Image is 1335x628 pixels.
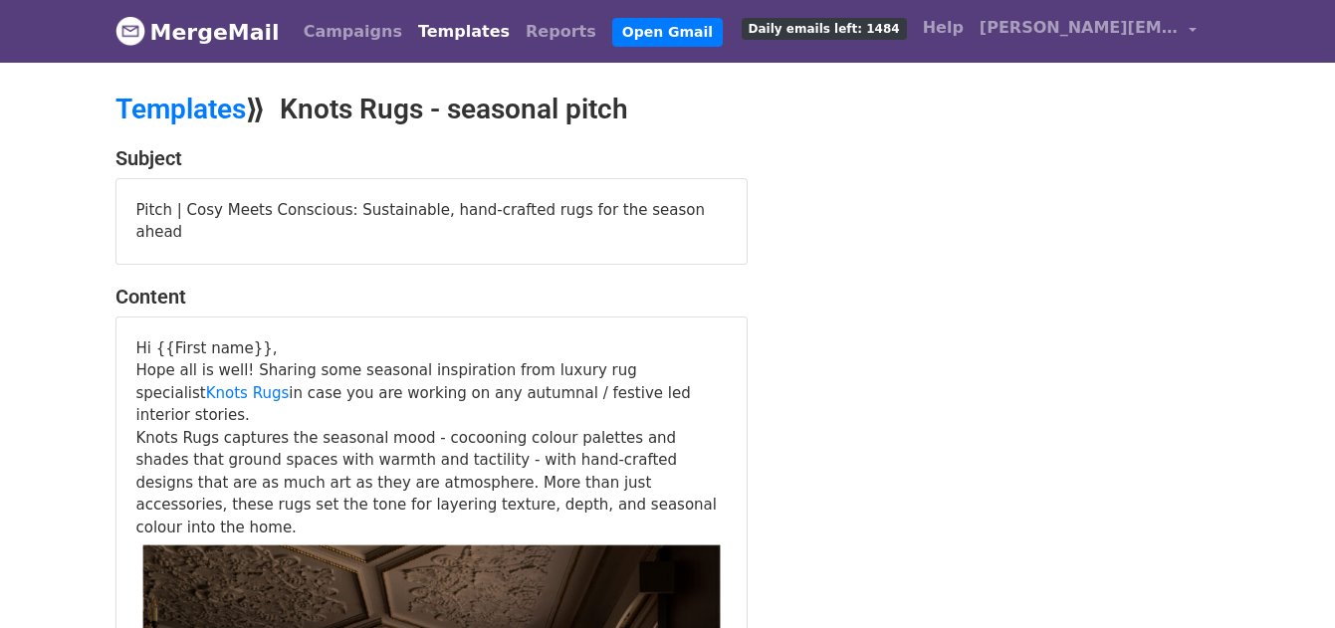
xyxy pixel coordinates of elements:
[980,16,1179,40] span: [PERSON_NAME][EMAIL_ADDRESS][DOMAIN_NAME]
[115,16,145,46] img: MergeMail logo
[734,8,915,48] a: Daily emails left: 1484
[115,146,748,170] h4: Subject
[742,18,907,40] span: Daily emails left: 1484
[612,18,723,47] a: Open Gmail
[296,12,410,52] a: Campaigns
[972,8,1205,55] a: [PERSON_NAME][EMAIL_ADDRESS][DOMAIN_NAME]
[206,384,290,402] a: Knots Rugs
[136,427,727,539] div: Knots Rugs captures the seasonal mood - cocooning colour palettes and shades that ground spaces w...
[518,12,604,52] a: Reports
[115,93,246,125] a: Templates
[115,285,748,309] h4: Content
[115,11,280,53] a: MergeMail
[915,8,972,48] a: Help
[410,12,518,52] a: Templates
[116,179,747,264] div: Pitch | Cosy Meets Conscious: Sustainable, hand-crafted rugs for the season ahead
[115,93,842,126] h2: ⟫ Knots Rugs - seasonal pitch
